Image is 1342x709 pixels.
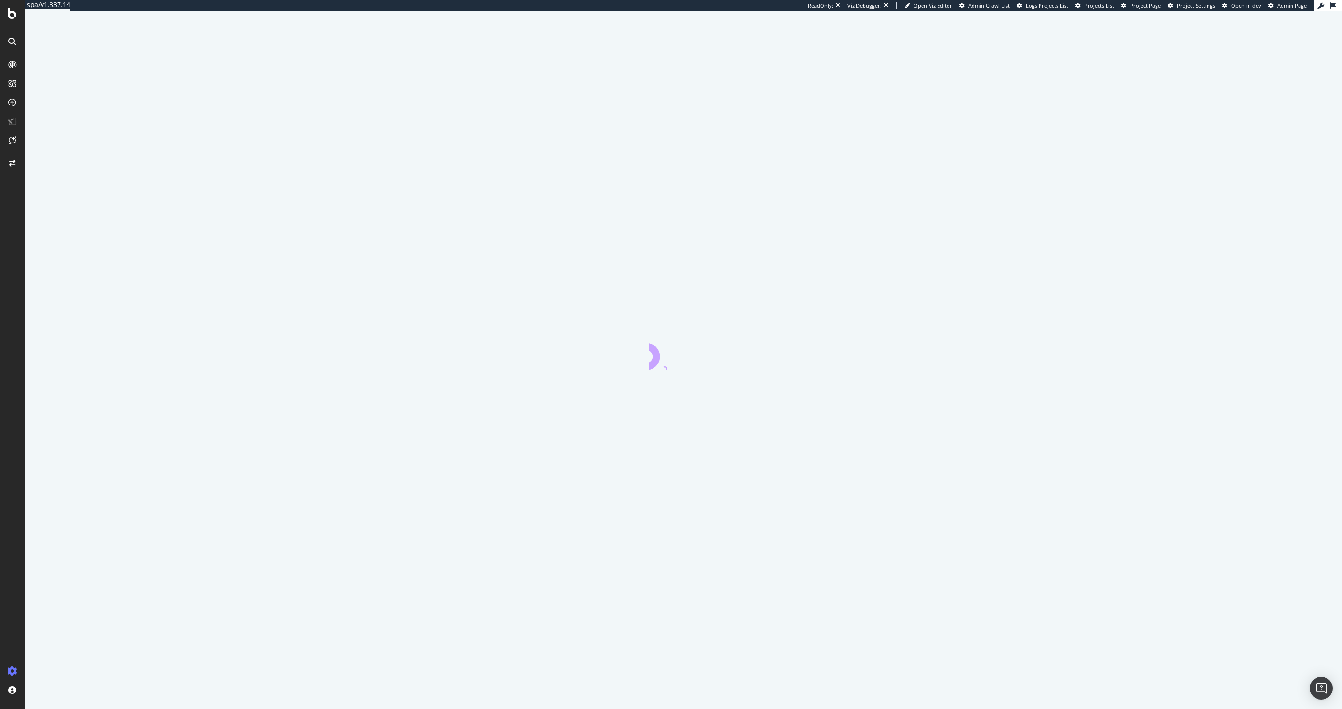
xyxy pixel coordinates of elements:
[1168,2,1215,9] a: Project Settings
[1177,2,1215,9] span: Project Settings
[904,2,952,9] a: Open Viz Editor
[1268,2,1307,9] a: Admin Page
[1222,2,1261,9] a: Open in dev
[1130,2,1161,9] span: Project Page
[649,336,717,370] div: animation
[1310,677,1333,700] div: Open Intercom Messenger
[968,2,1010,9] span: Admin Crawl List
[959,2,1010,9] a: Admin Crawl List
[1277,2,1307,9] span: Admin Page
[1075,2,1114,9] a: Projects List
[1017,2,1068,9] a: Logs Projects List
[1084,2,1114,9] span: Projects List
[847,2,881,9] div: Viz Debugger:
[914,2,952,9] span: Open Viz Editor
[808,2,833,9] div: ReadOnly:
[1231,2,1261,9] span: Open in dev
[1026,2,1068,9] span: Logs Projects List
[1121,2,1161,9] a: Project Page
